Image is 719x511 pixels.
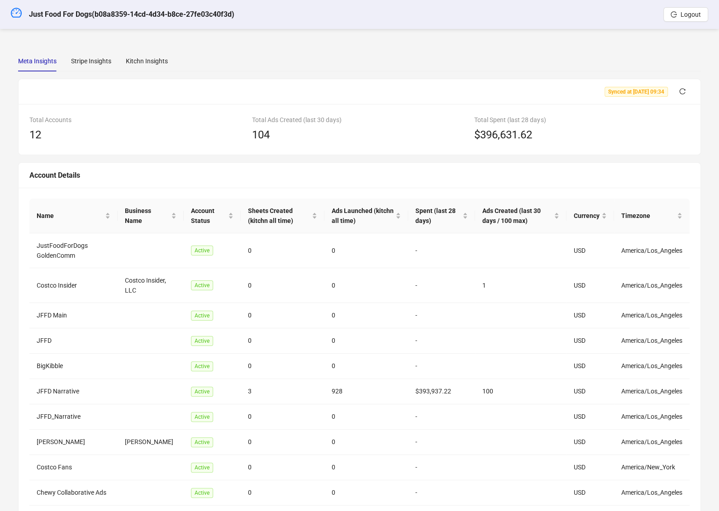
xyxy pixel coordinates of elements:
[679,88,686,95] span: reload
[408,404,475,430] td: -
[191,280,213,290] span: Active
[408,328,475,354] td: -
[252,128,270,141] span: 104
[29,128,41,141] span: 12
[248,206,310,226] span: Sheets Created (kitchn all time)
[191,336,213,346] span: Active
[324,303,408,328] td: 0
[605,87,668,97] span: Synced at [DATE] 09:34
[29,115,245,125] div: Total Accounts
[118,199,184,233] th: Business Name
[567,233,614,268] td: USD
[29,430,118,455] td: [PERSON_NAME]
[408,480,475,506] td: -
[37,211,103,221] span: Name
[474,127,532,144] span: $396,631.62
[567,199,614,233] th: Currency
[241,199,324,233] th: Sheets Created (kitchn all time)
[324,233,408,268] td: 0
[475,379,567,404] td: 100
[567,379,614,404] td: USD
[29,303,118,328] td: JFFD Main
[671,11,677,18] span: logout
[324,379,408,404] td: 928
[475,268,567,303] td: 1
[408,354,475,379] td: -
[614,480,690,506] td: America/Los_Angeles
[118,430,184,455] td: [PERSON_NAME]
[118,268,184,303] td: Costco Insider, LLC
[324,480,408,506] td: 0
[332,206,394,226] span: Ads Launched (kitchn all time)
[191,437,213,447] span: Active
[614,268,690,303] td: America/Los_Angeles
[408,199,475,233] th: Spent (last 28 days)
[574,211,600,221] span: Currency
[324,328,408,354] td: 0
[191,311,213,321] span: Active
[324,354,408,379] td: 0
[241,354,324,379] td: 0
[681,11,701,18] span: Logout
[614,303,690,328] td: America/Los_Angeles
[241,404,324,430] td: 0
[241,379,324,404] td: 3
[324,268,408,303] td: 0
[408,379,475,404] td: $393,937.22
[29,268,118,303] td: Costco Insider
[29,233,118,268] td: JustFoodForDogs GoldenComm
[29,480,118,506] td: Chewy Collaborative Ads
[614,430,690,455] td: America/Los_Angeles
[567,268,614,303] td: USD
[324,199,408,233] th: Ads Launched (kitchn all time)
[29,170,690,181] div: Account Details
[482,206,552,226] span: Ads Created (last 30 days / 100 max)
[29,9,234,20] h5: Just Food For Dogs ( b08a8359-14cd-4d34-b8ce-27fe03c40f3d )
[567,480,614,506] td: USD
[241,328,324,354] td: 0
[415,206,461,226] span: Spent (last 28 days)
[324,430,408,455] td: 0
[126,56,168,66] div: Kitchn Insights
[191,488,213,498] span: Active
[614,354,690,379] td: America/Los_Angeles
[614,455,690,480] td: America/New_York
[191,361,213,371] span: Active
[241,430,324,455] td: 0
[567,404,614,430] td: USD
[241,233,324,268] td: 0
[29,379,118,404] td: JFFD Narrative
[241,268,324,303] td: 0
[241,455,324,480] td: 0
[621,211,675,221] span: Timezone
[241,303,324,328] td: 0
[11,7,22,18] span: dashboard
[408,455,475,480] td: -
[475,199,567,233] th: Ads Created (last 30 days / 100 max)
[663,7,708,22] button: Logout
[567,354,614,379] td: USD
[614,199,690,233] th: Timezone
[29,354,118,379] td: BigKibble
[191,463,213,473] span: Active
[324,404,408,430] td: 0
[191,206,226,226] span: Account Status
[408,233,475,268] td: -
[29,404,118,430] td: JFFD_Narrative
[567,328,614,354] td: USD
[29,328,118,354] td: JFFD
[614,233,690,268] td: America/Los_Angeles
[29,199,118,233] th: Name
[125,206,169,226] span: Business Name
[408,268,475,303] td: -
[252,115,467,125] div: Total Ads Created (last 30 days)
[191,412,213,422] span: Active
[184,199,241,233] th: Account Status
[241,480,324,506] td: 0
[191,387,213,397] span: Active
[567,455,614,480] td: USD
[191,246,213,255] span: Active
[614,404,690,430] td: America/Los_Angeles
[614,379,690,404] td: America/Los_Angeles
[567,430,614,455] td: USD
